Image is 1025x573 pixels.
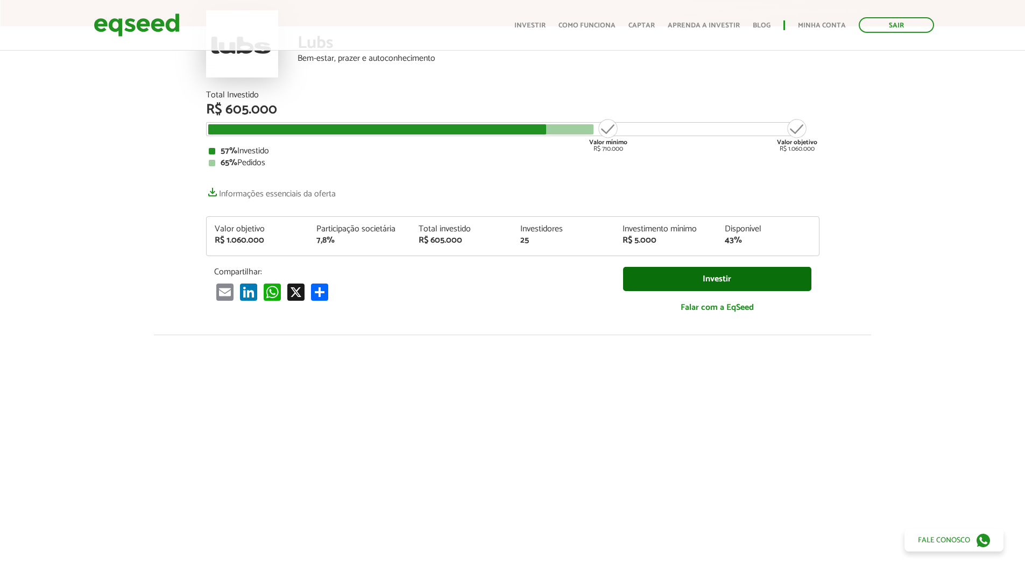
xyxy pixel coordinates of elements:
a: Minha conta [798,22,846,29]
a: Captar [628,22,655,29]
div: Investimento mínimo [623,225,709,234]
a: Fale conosco [904,529,1003,551]
a: X [285,282,307,300]
a: LinkedIn [238,282,259,300]
div: Valor objetivo [215,225,301,234]
a: Blog [753,22,770,29]
div: R$ 710.000 [588,118,628,152]
div: Investidores [520,225,606,234]
a: Investir [514,22,546,29]
strong: Valor objetivo [777,137,817,147]
a: Sair [859,17,934,33]
strong: Valor mínimo [589,137,627,147]
a: Investir [623,267,811,291]
div: R$ 5.000 [623,236,709,245]
div: Total investido [419,225,505,234]
div: R$ 1.060.000 [215,236,301,245]
div: 43% [725,236,811,245]
img: EqSeed [94,11,180,39]
div: 7,8% [316,236,402,245]
div: Pedidos [209,159,817,167]
div: Investido [209,147,817,155]
strong: 57% [221,144,237,158]
div: Total Investido [206,91,819,100]
a: Como funciona [559,22,616,29]
div: R$ 605.000 [206,103,819,117]
div: 25 [520,236,606,245]
div: Bem-estar, prazer e autoconhecimento [298,54,819,63]
strong: 65% [221,155,237,170]
a: Aprenda a investir [668,22,740,29]
a: Email [214,282,236,300]
div: R$ 605.000 [419,236,505,245]
a: WhatsApp [261,282,283,300]
a: Informações essenciais da oferta [206,183,336,199]
div: Participação societária [316,225,402,234]
p: Compartilhar: [214,267,607,277]
a: Compartilhar [309,282,330,300]
a: Falar com a EqSeed [623,296,811,319]
div: Disponível [725,225,811,234]
div: R$ 1.060.000 [777,118,817,152]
